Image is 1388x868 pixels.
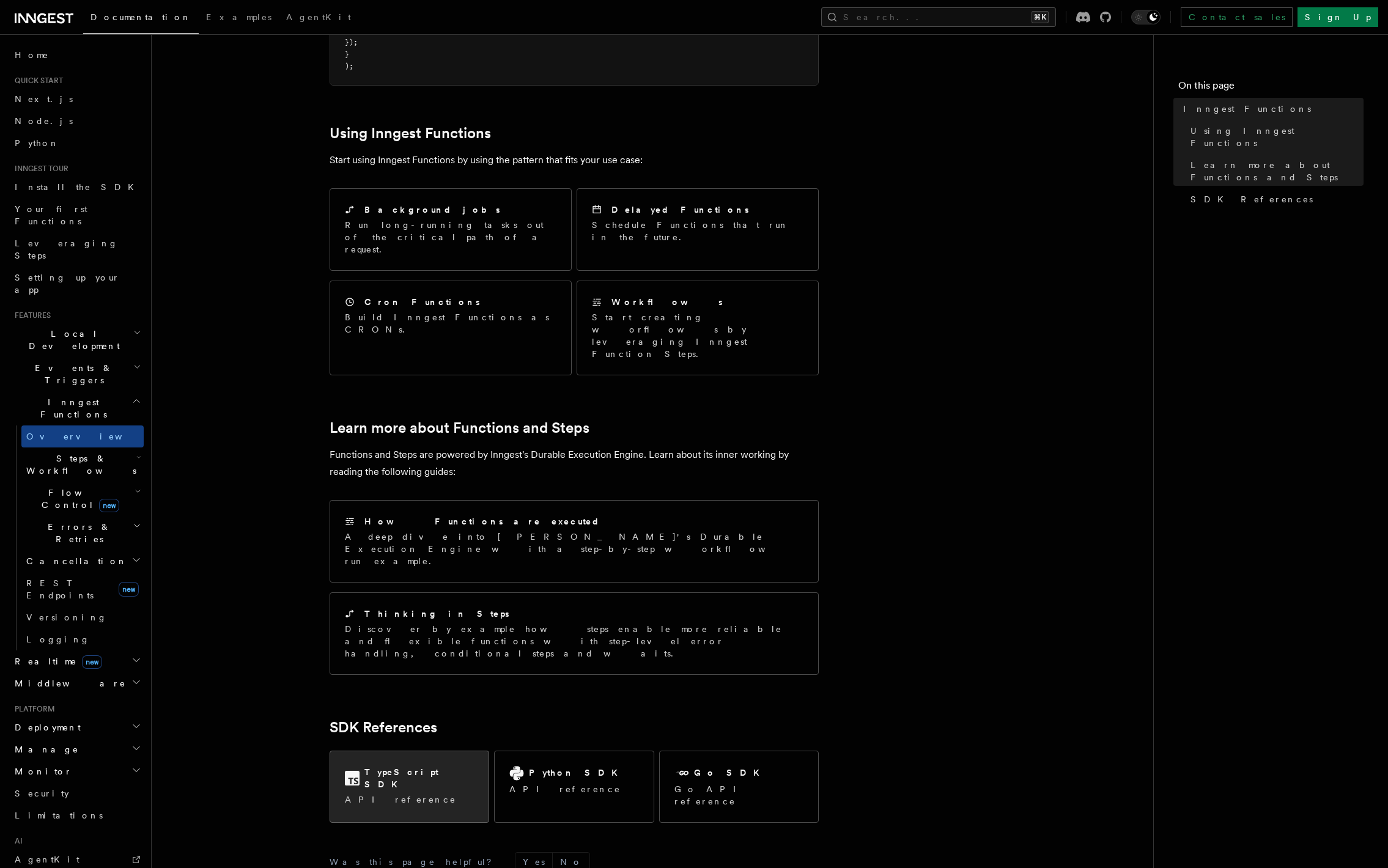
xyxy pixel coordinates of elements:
a: Overview [21,425,144,447]
button: Errors & Retries [21,516,144,550]
span: Steps & Workflows [21,452,136,477]
span: Cancellation [21,555,127,567]
a: Next.js [10,88,144,110]
span: new [82,655,102,669]
span: Next.js [15,94,73,104]
a: Inngest Functions [1178,98,1364,120]
span: Platform [10,704,55,714]
a: Limitations [10,804,144,826]
button: Manage [10,738,144,760]
span: Documentation [90,12,191,22]
span: Your first Functions [15,204,87,226]
button: Toggle dark mode [1131,10,1161,24]
a: WorkflowsStart creating worflows by leveraging Inngest Function Steps. [577,281,819,375]
span: }); [345,38,358,46]
kbd: ⌘K [1032,11,1049,23]
span: AgentKit [15,855,79,864]
a: Cron FunctionsBuild Inngest Functions as CRONs. [330,281,572,375]
a: REST Endpointsnew [21,572,144,606]
a: How Functions are executedA deep dive into [PERSON_NAME]'s Durable Execution Engine with a step-b... [330,500,819,583]
a: Setting up your app [10,267,144,301]
span: Inngest Functions [10,396,132,421]
span: Manage [10,743,79,756]
span: Features [10,311,51,320]
button: Steps & Workflows [21,447,144,482]
p: Functions and Steps are powered by Inngest's Durable Execution Engine. Learn about its inner work... [330,446,819,480]
h2: TypeScript SDK [364,766,474,790]
a: Node.js [10,110,144,132]
p: Was this page helpful? [330,856,500,868]
h2: Cron Functions [364,296,480,308]
span: Inngest Functions [1183,103,1311,115]
span: Setting up your app [15,273,120,295]
div: Inngest Functions [10,425,144,650]
span: Versioning [26,612,107,622]
span: REST Endpoints [26,578,94,600]
p: Go API reference [674,783,803,807]
a: Versioning [21,606,144,628]
span: Logging [26,634,90,644]
a: Learn more about Functions and Steps [330,419,589,436]
span: AgentKit [286,12,351,22]
a: Thinking in StepsDiscover by example how steps enable more reliable and flexible functions with s... [330,592,819,675]
h2: Python SDK [529,767,625,779]
a: Examples [199,4,279,33]
span: Inngest tour [10,164,68,174]
p: Start creating worflows by leveraging Inngest Function Steps. [592,311,803,360]
a: Background jobsRun long-running tasks out of the critical path of a request. [330,188,572,271]
span: Home [15,49,49,61]
a: Your first Functions [10,198,144,232]
a: Home [10,44,144,66]
span: Errors & Retries [21,521,133,545]
span: Install the SDK [15,182,141,192]
button: Cancellation [21,550,144,572]
span: Deployment [10,721,81,734]
a: Using Inngest Functions [330,125,491,142]
button: Realtimenew [10,650,144,672]
p: Schedule Functions that run in the future. [592,219,803,243]
p: Build Inngest Functions as CRONs. [345,311,556,336]
a: Go SDKGo API reference [659,751,819,823]
p: API reference [509,783,625,795]
button: Deployment [10,716,144,738]
h2: How Functions are executed [364,515,600,528]
span: Local Development [10,328,133,352]
span: Monitor [10,765,72,778]
a: Python SDKAPI reference [494,751,654,823]
span: Quick start [10,76,63,86]
span: new [119,582,139,597]
button: Search...⌘K [821,7,1056,27]
span: Examples [206,12,271,22]
button: Middleware [10,672,144,694]
p: API reference [345,793,474,806]
h2: Background jobs [364,204,500,216]
span: Limitations [15,811,103,820]
h2: Delayed Functions [611,204,749,216]
span: Node.js [15,116,73,126]
h4: On this page [1178,78,1364,98]
p: Start using Inngest Functions by using the pattern that fits your use case: [330,152,819,169]
span: Learn more about Functions and Steps [1191,159,1364,183]
button: Inngest Functions [10,391,144,425]
a: SDK References [1186,188,1364,210]
a: Contact sales [1181,7,1293,27]
a: Using Inngest Functions [1186,120,1364,154]
a: Security [10,782,144,804]
a: SDK References [330,719,437,736]
span: Flow Control [21,487,135,511]
a: AgentKit [279,4,358,33]
button: Monitor [10,760,144,782]
span: Events & Triggers [10,362,133,386]
h2: Workflows [611,296,723,308]
button: Local Development [10,323,144,357]
span: Leveraging Steps [15,238,118,260]
button: Flow Controlnew [21,482,144,516]
p: Discover by example how steps enable more reliable and flexible functions with step-level error h... [345,623,803,660]
a: Leveraging Steps [10,232,144,267]
a: TypeScript SDKAPI reference [330,751,489,823]
span: AI [10,836,23,846]
a: Delayed FunctionsSchedule Functions that run in the future. [577,188,819,271]
a: Install the SDK [10,176,144,198]
a: Sign Up [1298,7,1378,27]
span: ); [345,62,353,70]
